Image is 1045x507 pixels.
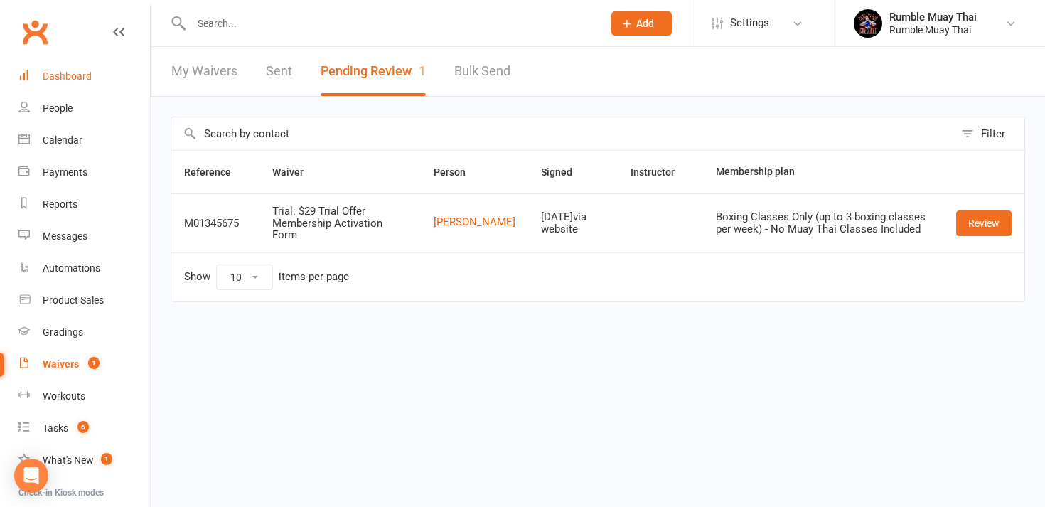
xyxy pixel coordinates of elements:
img: thumb_image1688088946.png [854,9,882,38]
a: What's New1 [18,444,150,476]
span: 1 [88,357,100,369]
div: Product Sales [43,294,104,306]
a: Waivers 1 [18,348,150,380]
a: Gradings [18,316,150,348]
a: People [18,92,150,124]
input: Search by contact [171,117,954,150]
span: Add [636,18,654,29]
a: Automations [18,252,150,284]
span: Instructor [631,166,690,178]
div: Trial: $29 Trial Offer Membership Activation Form [272,206,408,241]
a: Tasks 6 [18,412,150,444]
div: Filter [981,125,1005,142]
div: Tasks [43,422,68,434]
div: What's New [43,454,94,466]
span: 1 [419,63,426,78]
div: M01345675 [184,218,247,230]
div: Rumble Muay Thai [889,11,977,23]
div: Reports [43,198,77,210]
div: People [43,102,73,114]
span: Signed [541,166,588,178]
span: Settings [730,7,769,39]
button: Signed [541,164,588,181]
div: Waivers [43,358,79,370]
button: Pending Review1 [321,47,426,96]
div: Gradings [43,326,83,338]
a: Messages [18,220,150,252]
span: Reference [184,166,247,178]
div: Dashboard [43,70,92,82]
button: Filter [954,117,1024,150]
div: [DATE] via website [541,211,605,235]
div: items per page [279,271,349,283]
a: Dashboard [18,60,150,92]
button: Instructor [631,164,690,181]
button: Person [434,164,481,181]
div: Payments [43,166,87,178]
button: Waiver [272,164,319,181]
a: Bulk Send [454,47,510,96]
a: My Waivers [171,47,237,96]
a: Product Sales [18,284,150,316]
a: [PERSON_NAME] [434,216,515,228]
a: Sent [266,47,292,96]
div: Open Intercom Messenger [14,459,48,493]
button: Add [611,11,672,36]
div: Calendar [43,134,82,146]
div: Automations [43,262,100,274]
a: Workouts [18,380,150,412]
div: Rumble Muay Thai [889,23,977,36]
th: Membership plan [703,151,943,193]
a: Calendar [18,124,150,156]
div: Messages [43,230,87,242]
span: Waiver [272,166,319,178]
div: Workouts [43,390,85,402]
span: Person [434,166,481,178]
span: 1 [101,453,112,465]
a: Review [956,210,1012,236]
a: Clubworx [17,14,53,50]
div: Show [184,265,349,290]
a: Reports [18,188,150,220]
input: Search... [187,14,593,33]
button: Reference [184,164,247,181]
a: Payments [18,156,150,188]
span: 6 [77,421,89,433]
div: Boxing Classes Only (up to 3 boxing classes per week) - No Muay Thai Classes Included [716,211,931,235]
